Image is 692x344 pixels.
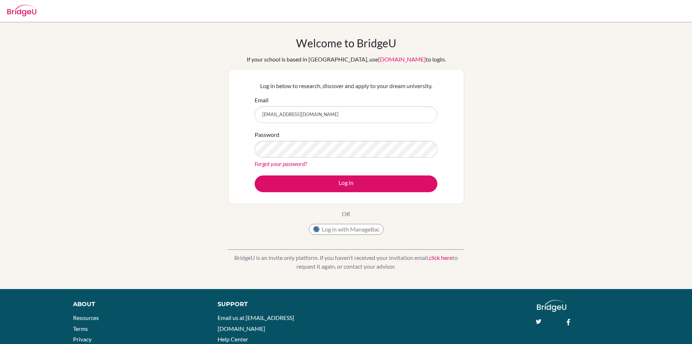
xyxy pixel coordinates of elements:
[537,300,566,312] img: logo_white@2x-f4f0deed5e89b7ecb1c2cc34c3e3d731f90f0f143d5ea2071677605dd97b5244.png
[296,36,396,50] h1: Welcome to BridgeU
[255,130,279,139] label: Password
[342,210,350,218] p: OR
[255,175,437,192] button: Log in
[228,253,464,271] p: BridgeU is an invite only platform. If you haven’t received your invitation email, to request it ...
[73,314,99,321] a: Resources
[7,5,36,16] img: Bridge-U
[73,325,88,332] a: Terms
[247,55,446,64] div: If your school is based in [GEOGRAPHIC_DATA], use to login.
[309,224,384,235] button: Log in with ManageBac
[255,160,307,167] a: Forgot your password?
[429,254,452,261] a: click here
[218,314,294,332] a: Email us at [EMAIL_ADDRESS][DOMAIN_NAME]
[218,300,337,309] div: Support
[255,82,437,90] p: Log in below to research, discover and apply to your dream university.
[255,96,268,104] label: Email
[218,336,248,343] a: Help Center
[378,56,426,63] a: [DOMAIN_NAME]
[73,336,92,343] a: Privacy
[73,300,201,309] div: About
